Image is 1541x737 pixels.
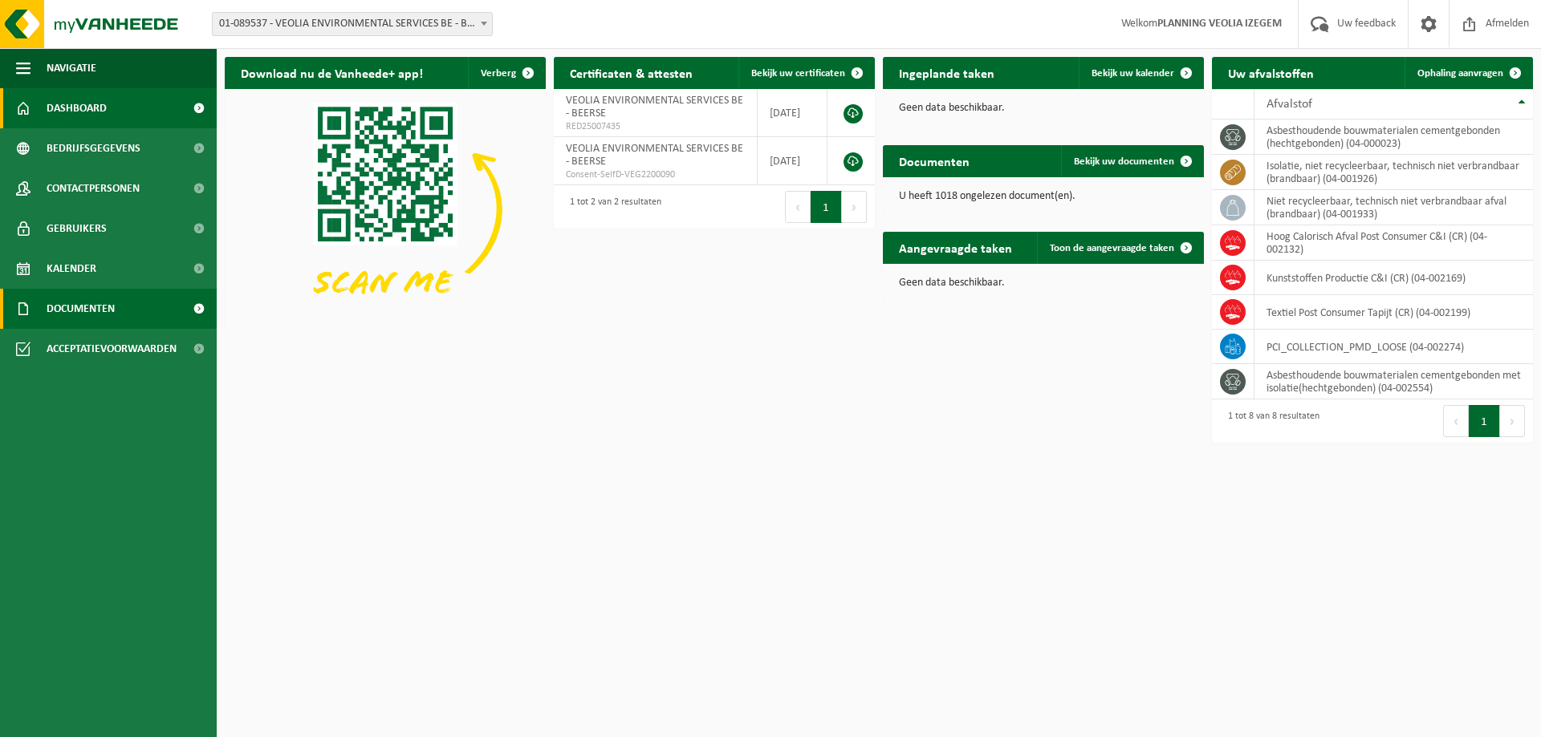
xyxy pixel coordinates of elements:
span: Afvalstof [1267,98,1312,111]
h2: Certificaten & attesten [554,57,709,88]
span: Documenten [47,289,115,329]
h2: Aangevraagde taken [883,232,1028,263]
h2: Uw afvalstoffen [1212,57,1330,88]
span: Dashboard [47,88,107,128]
td: asbesthoudende bouwmaterialen cementgebonden met isolatie(hechtgebonden) (04-002554) [1254,364,1533,399]
p: Geen data beschikbaar. [899,103,1188,114]
span: Verberg [481,68,516,79]
span: RED25007435 [566,120,745,133]
button: Previous [1443,405,1469,437]
button: Verberg [468,57,544,89]
strong: PLANNING VEOLIA IZEGEM [1157,18,1282,30]
td: niet recycleerbaar, technisch niet verbrandbaar afval (brandbaar) (04-001933) [1254,190,1533,225]
a: Bekijk uw documenten [1061,145,1202,177]
span: Kalender [47,249,96,289]
td: Hoog Calorisch Afval Post Consumer C&I (CR) (04-002132) [1254,225,1533,261]
h2: Documenten [883,145,986,176]
a: Bekijk uw certificaten [738,57,873,89]
td: isolatie, niet recycleerbaar, technisch niet verbrandbaar (brandbaar) (04-001926) [1254,155,1533,190]
span: Gebruikers [47,209,107,249]
span: Navigatie [47,48,96,88]
button: Next [842,191,867,223]
span: 01-089537 - VEOLIA ENVIRONMENTAL SERVICES BE - BEERSE [212,12,493,36]
p: Geen data beschikbaar. [899,277,1188,289]
span: Contactpersonen [47,168,140,209]
a: Bekijk uw kalender [1079,57,1202,89]
div: 1 tot 2 van 2 resultaten [562,189,661,225]
td: Textiel Post Consumer Tapijt (CR) (04-002199) [1254,295,1533,330]
a: Ophaling aanvragen [1405,57,1531,89]
span: Acceptatievoorwaarden [47,329,177,369]
span: VEOLIA ENVIRONMENTAL SERVICES BE - BEERSE [566,143,743,168]
span: 01-089537 - VEOLIA ENVIRONMENTAL SERVICES BE - BEERSE [213,13,492,35]
h2: Ingeplande taken [883,57,1010,88]
span: Consent-SelfD-VEG2200090 [566,168,745,181]
button: Next [1500,405,1525,437]
td: Kunststoffen Productie C&I (CR) (04-002169) [1254,261,1533,295]
span: VEOLIA ENVIRONMENTAL SERVICES BE - BEERSE [566,95,743,119]
td: asbesthoudende bouwmaterialen cementgebonden (hechtgebonden) (04-000023) [1254,119,1533,155]
span: Bekijk uw certificaten [751,68,845,79]
h2: Download nu de Vanheede+ app! [225,57,439,88]
div: 1 tot 8 van 8 resultaten [1220,403,1319,439]
td: PCI_COLLECTION_PMD_LOOSE (04-002274) [1254,330,1533,364]
td: [DATE] [758,137,827,185]
span: Toon de aangevraagde taken [1050,243,1174,253]
button: 1 [1469,405,1500,437]
p: U heeft 1018 ongelezen document(en). [899,191,1188,202]
span: Bekijk uw documenten [1074,156,1174,167]
span: Bedrijfsgegevens [47,128,140,168]
button: 1 [811,191,842,223]
a: Toon de aangevraagde taken [1037,232,1202,264]
img: Download de VHEPlus App [225,89,546,330]
button: Previous [785,191,811,223]
span: Bekijk uw kalender [1092,68,1174,79]
span: Ophaling aanvragen [1417,68,1503,79]
td: [DATE] [758,89,827,137]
